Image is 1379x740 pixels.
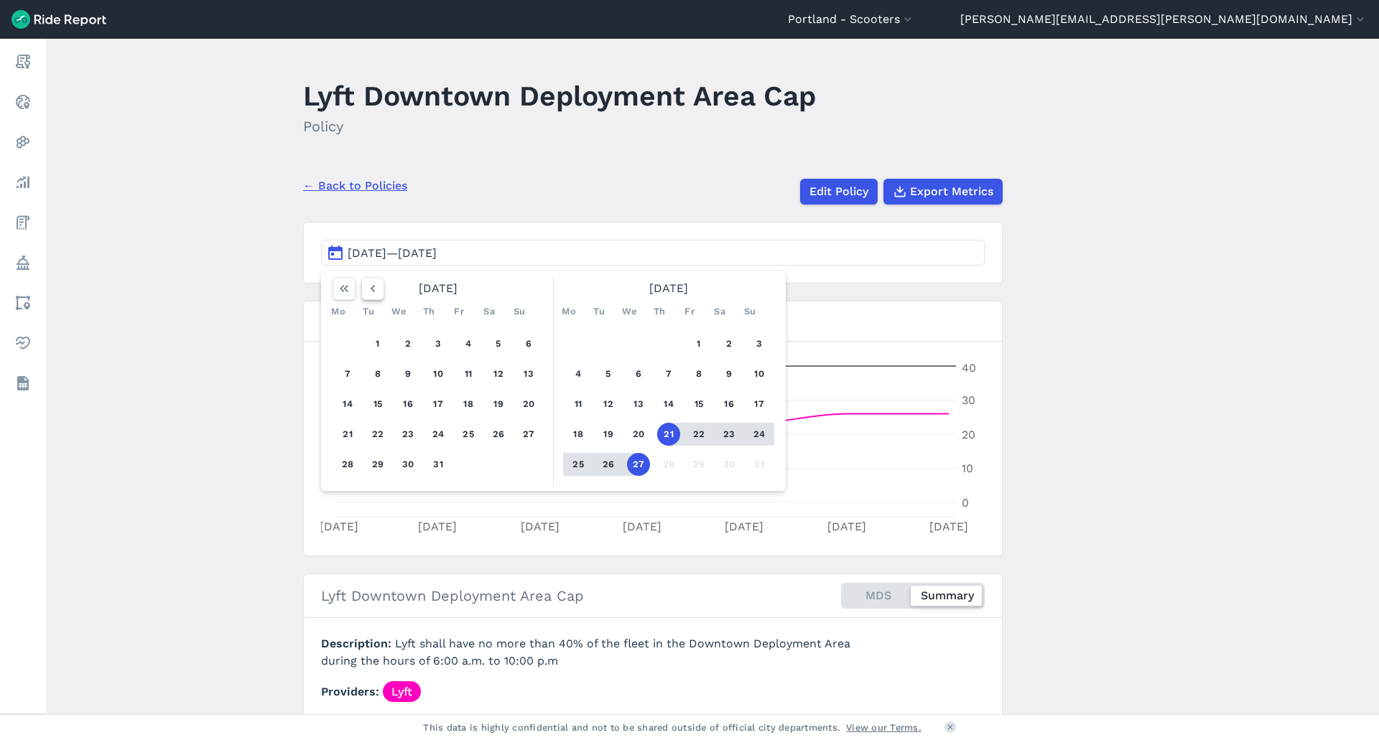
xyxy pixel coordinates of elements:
[357,300,380,323] div: Tu
[718,453,740,476] button: 30
[396,393,419,416] button: 16
[487,362,510,385] button: 12
[962,496,969,510] tspan: 0
[567,453,590,476] button: 25
[10,370,36,396] a: Datasets
[718,393,740,416] button: 16
[517,362,540,385] button: 13
[597,393,620,416] button: 12
[557,277,780,300] div: [DATE]
[557,300,580,323] div: Mo
[457,393,480,416] button: 18
[427,453,450,476] button: 31
[387,300,410,323] div: We
[657,362,680,385] button: 7
[447,300,470,323] div: Fr
[11,10,106,29] img: Ride Report
[597,423,620,446] button: 19
[396,453,419,476] button: 30
[304,301,1002,342] h3: Compliance for Lyft Downtown Deployment Area Cap
[366,393,389,416] button: 15
[366,453,389,476] button: 29
[336,423,359,446] button: 21
[336,362,359,385] button: 7
[623,520,661,533] tspan: [DATE]
[738,300,761,323] div: Su
[567,393,590,416] button: 11
[478,300,501,323] div: Sa
[321,685,383,698] span: Providers
[648,300,671,323] div: Th
[336,453,359,476] button: 28
[962,462,973,475] tspan: 10
[627,423,650,446] button: 20
[748,393,771,416] button: 17
[687,423,710,446] button: 22
[487,393,510,416] button: 19
[321,240,985,266] button: [DATE]—[DATE]
[708,300,731,323] div: Sa
[910,183,993,200] span: Export Metrics
[10,330,36,356] a: Health
[10,89,36,115] a: Realtime
[427,362,450,385] button: 10
[396,332,419,355] button: 2
[627,393,650,416] button: 13
[457,362,480,385] button: 11
[517,393,540,416] button: 20
[657,423,680,446] button: 21
[627,362,650,385] button: 6
[396,423,419,446] button: 23
[657,453,680,476] button: 28
[521,520,560,533] tspan: [DATE]
[597,362,620,385] button: 5
[588,300,610,323] div: Tu
[962,393,975,407] tspan: 30
[303,116,816,137] h2: Policy
[718,332,740,355] button: 2
[788,11,915,28] button: Portland - Scooters
[748,362,771,385] button: 10
[567,362,590,385] button: 4
[383,681,421,702] a: Lyft
[336,393,359,416] button: 14
[827,520,866,533] tspan: [DATE]
[303,76,816,116] h1: Lyft Downtown Deployment Area Cap
[348,246,437,260] span: [DATE]—[DATE]
[10,290,36,316] a: Areas
[303,177,407,195] a: ← Back to Policies
[457,332,480,355] button: 4
[618,300,641,323] div: We
[427,393,450,416] button: 17
[366,332,389,355] button: 1
[517,332,540,355] button: 6
[748,423,771,446] button: 24
[508,300,531,323] div: Su
[427,332,450,355] button: 3
[962,428,975,441] tspan: 20
[627,453,650,476] button: 27
[725,520,763,533] tspan: [DATE]
[800,179,878,205] a: Edit Policy
[321,585,584,606] h2: Lyft Downtown Deployment Area Cap
[597,453,620,476] button: 26
[10,250,36,276] a: Policy
[846,721,921,734] a: View our Terms.
[960,11,1368,28] button: [PERSON_NAME][EMAIL_ADDRESS][PERSON_NAME][DOMAIN_NAME]
[327,300,350,323] div: Mo
[657,393,680,416] button: 14
[678,300,701,323] div: Fr
[687,332,710,355] button: 1
[567,423,590,446] button: 18
[962,361,976,375] tspan: 40
[457,423,480,446] button: 25
[687,362,710,385] button: 8
[687,453,710,476] button: 29
[418,520,457,533] tspan: [DATE]
[321,637,850,668] span: Lyft shall have no more than 40% of the fleet in the Downtown Deployment Area during the hours of...
[10,169,36,195] a: Analyze
[748,453,771,476] button: 31
[718,362,740,385] button: 9
[487,423,510,446] button: 26
[748,332,771,355] button: 3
